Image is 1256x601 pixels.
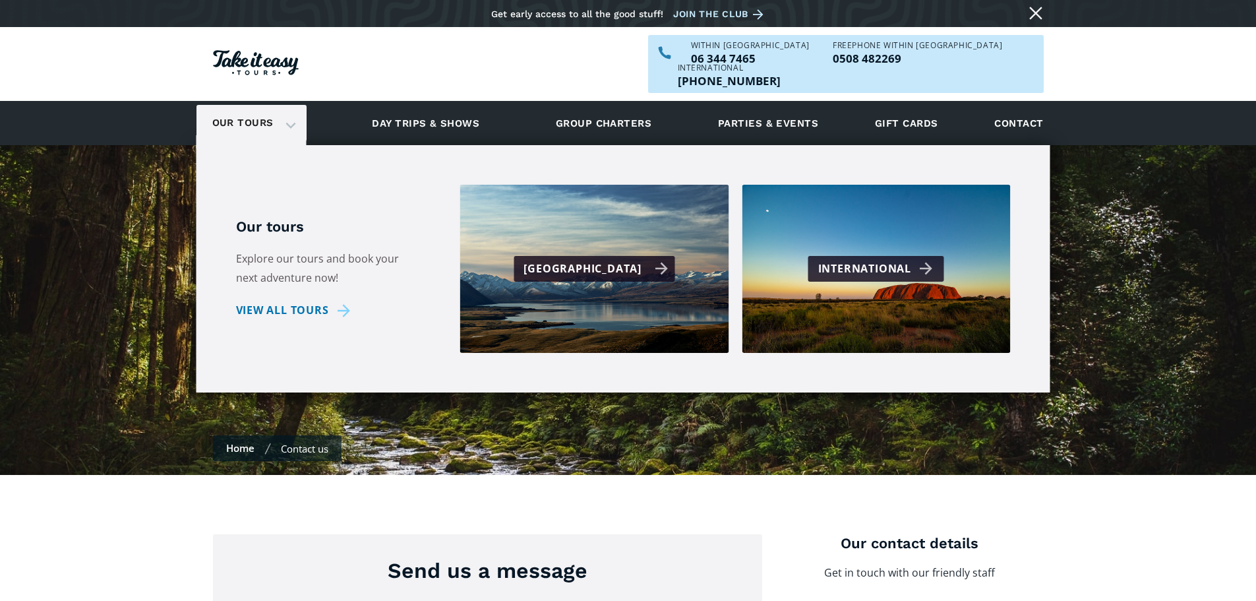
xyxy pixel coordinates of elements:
a: Close message [1025,3,1046,24]
a: View all tours [236,301,355,320]
img: Take it easy Tours logo [213,50,299,75]
div: Contact us [281,442,328,455]
div: Freephone WITHIN [GEOGRAPHIC_DATA] [833,42,1002,49]
div: International [678,64,781,72]
p: [PHONE_NUMBER] [678,75,781,86]
a: Homepage [213,44,299,85]
div: WITHIN [GEOGRAPHIC_DATA] [691,42,810,49]
a: Gift cards [868,105,945,141]
a: Join the club [673,6,768,22]
a: Parties & events [711,105,825,141]
p: 06 344 7465 [691,53,810,64]
a: International [742,185,1011,353]
div: International [818,259,938,278]
a: Call us within NZ on 063447465 [691,53,810,64]
a: Call us freephone within NZ on 0508482269 [833,53,1002,64]
a: Day trips & shows [355,105,496,141]
a: Contact [988,105,1050,141]
a: Our tours [202,108,284,139]
p: Get in touch with our friendly staff [810,563,1008,583]
div: [GEOGRAPHIC_DATA] [523,259,668,278]
p: 0508 482269 [833,53,1002,64]
a: Home [226,441,254,455]
h4: Our contact details [810,534,1008,554]
nav: Breadcrumbs [213,435,342,461]
a: [GEOGRAPHIC_DATA] [460,185,729,353]
div: Get early access to all the good stuff! [491,9,663,19]
nav: Our tours [196,145,1050,393]
a: Call us outside of NZ on +6463447465 [678,75,781,86]
h3: Send us a message [236,557,739,584]
div: Our tours [196,105,307,141]
p: Explore our tours and book your next adventure now! [236,249,421,288]
a: Group charters [539,105,668,141]
h5: Our tours [236,218,421,237]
